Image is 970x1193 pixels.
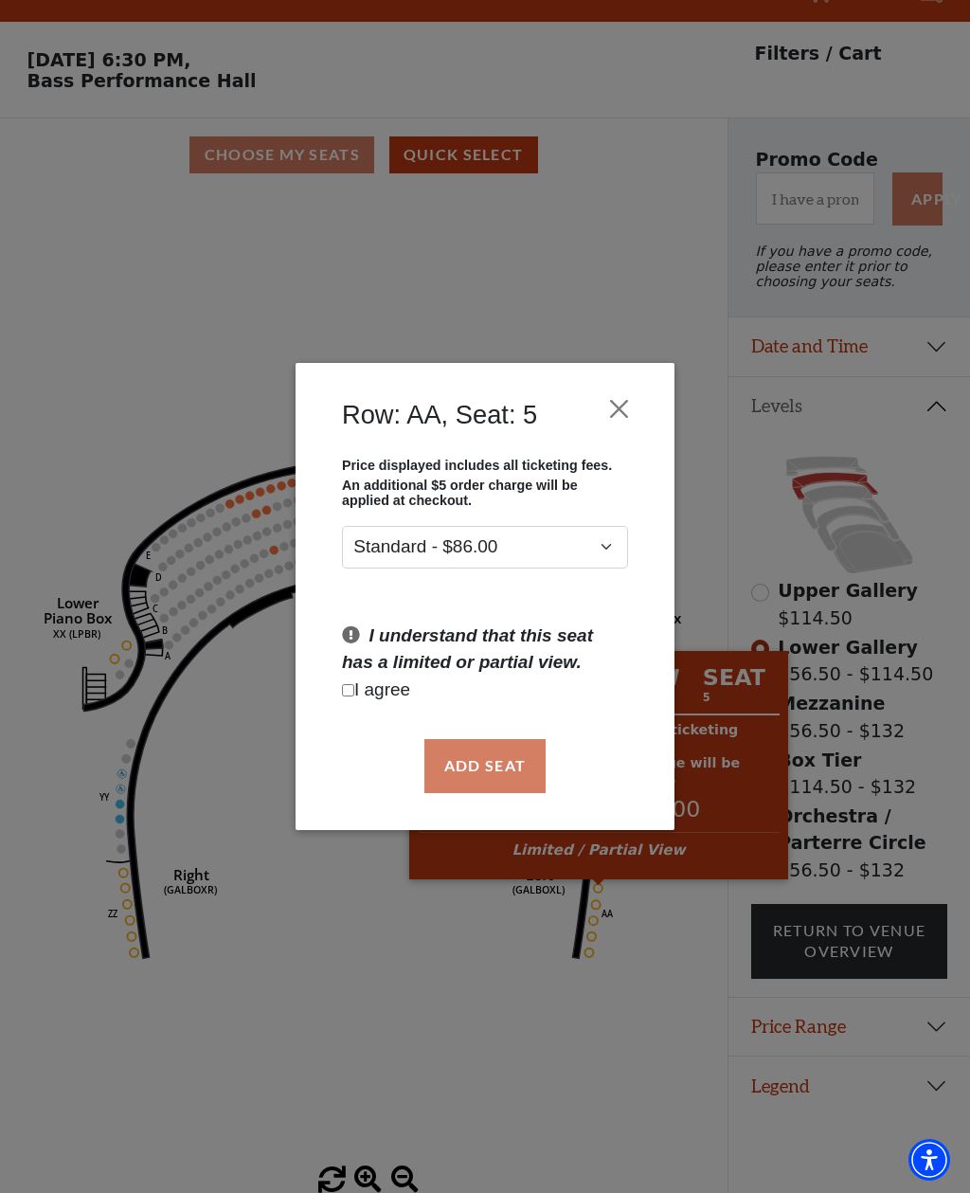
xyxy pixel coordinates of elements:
[342,677,628,704] p: I agree
[342,684,354,696] input: Checkbox field
[342,623,628,677] p: I understand that this seat has a limited or partial view.
[342,458,628,473] p: Price displayed includes all ticketing fees.
[908,1139,950,1181] div: Accessibility Menu
[342,478,628,508] p: An additional $5 order charge will be applied at checkout.
[602,391,638,427] button: Close
[342,400,537,431] h4: Row: AA, Seat: 5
